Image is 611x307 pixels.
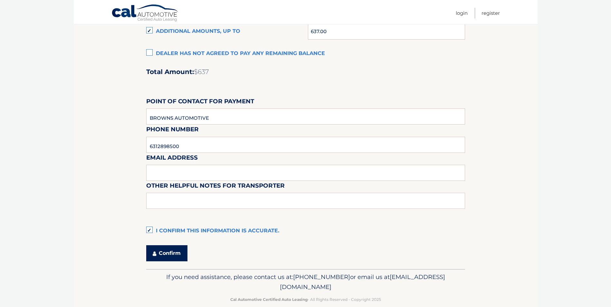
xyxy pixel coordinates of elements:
p: - All Rights Reserved - Copyright 2025 [150,296,461,303]
span: $637 [194,68,209,76]
input: Maximum Amount [308,23,465,40]
span: [PHONE_NUMBER] [293,273,350,281]
label: Email Address [146,153,198,165]
label: Additional amounts, up to [146,25,308,38]
strong: Cal Automotive Certified Auto Leasing [230,297,308,302]
label: Point of Contact for Payment [146,97,254,108]
a: Register [482,8,500,18]
label: I confirm this information is accurate. [146,225,465,237]
a: Login [456,8,468,18]
label: Dealer has not agreed to pay any remaining balance [146,47,465,60]
p: If you need assistance, please contact us at: or email us at [150,272,461,293]
label: Other helpful notes for transporter [146,181,285,193]
h2: Total Amount: [146,68,465,76]
a: Cal Automotive [111,4,179,23]
button: Confirm [146,245,187,261]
